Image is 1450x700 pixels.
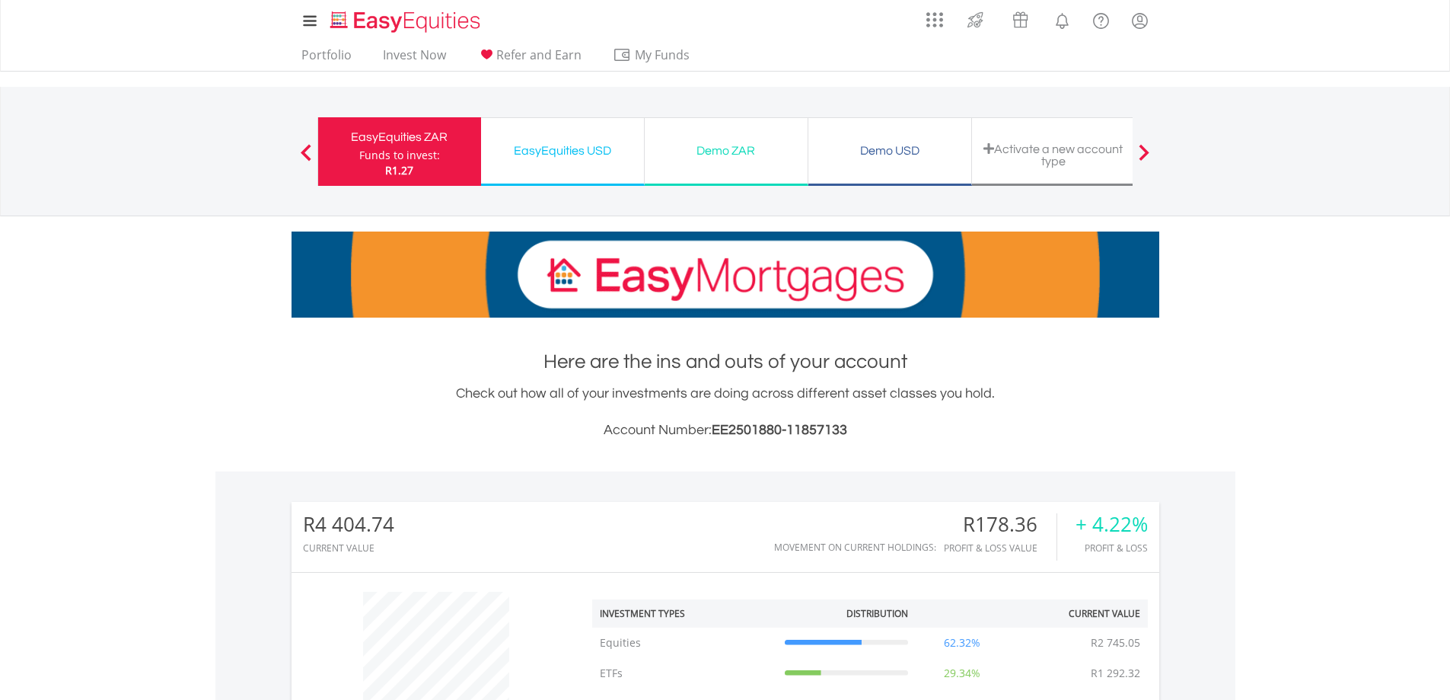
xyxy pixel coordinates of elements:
[327,9,486,34] img: EasyEquities_Logo.png
[303,543,394,553] div: CURRENT VALUE
[592,628,777,658] td: Equities
[592,658,777,689] td: ETFs
[981,142,1126,168] div: Activate a new account type
[712,423,847,437] span: EE2501880-11857133
[817,140,962,161] div: Demo USD
[324,4,486,34] a: Home page
[916,658,1009,689] td: 29.34%
[916,628,1009,658] td: 62.32%
[916,4,953,28] a: AppsGrid
[1120,4,1159,37] a: My Profile
[944,513,1056,535] div: R178.36
[654,140,798,161] div: Demo ZAR
[292,420,1159,441] h3: Account Number:
[1083,658,1148,689] td: R1 292.32
[1043,4,1082,34] a: Notifications
[359,148,440,163] div: Funds to invest:
[944,543,1056,553] div: Profit & Loss Value
[963,8,988,32] img: thrive-v2.svg
[1082,4,1120,34] a: FAQ's and Support
[377,47,452,71] a: Invest Now
[471,47,588,71] a: Refer and Earn
[774,542,936,552] div: Movement on Current Holdings:
[385,163,413,177] span: R1.27
[846,607,908,620] div: Distribution
[592,599,777,628] th: Investment Types
[1076,513,1148,535] div: + 4.22%
[1008,8,1033,32] img: vouchers-v2.svg
[998,4,1043,32] a: Vouchers
[1009,599,1148,628] th: Current Value
[926,11,943,28] img: grid-menu-icon.svg
[292,348,1159,376] h1: Here are the ins and outs of your account
[327,126,472,148] div: EasyEquities ZAR
[292,383,1159,441] div: Check out how all of your investments are doing across different asset classes you hold.
[1076,543,1148,553] div: Profit & Loss
[303,513,394,535] div: R4 404.74
[613,45,712,65] span: My Funds
[490,140,635,161] div: EasyEquities USD
[1083,628,1148,658] td: R2 745.05
[292,232,1159,318] img: EasyMortage Promotion Banner
[295,47,358,71] a: Portfolio
[496,46,582,63] span: Refer and Earn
